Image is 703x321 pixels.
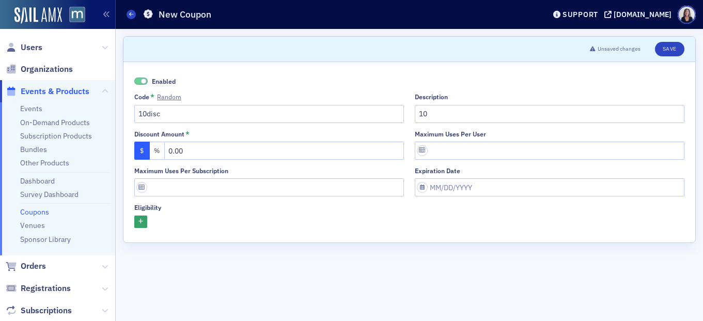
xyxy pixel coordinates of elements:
[20,221,45,230] a: Venues
[20,207,49,217] a: Coupons
[134,78,148,85] span: Enabled
[6,305,72,316] a: Subscriptions
[20,235,71,244] a: Sponsor Library
[20,176,55,186] a: Dashboard
[20,104,42,113] a: Events
[415,93,448,101] div: Description
[21,64,73,75] span: Organizations
[655,42,684,56] button: Save
[415,178,684,196] input: MM/DD/YYYY
[20,145,47,154] a: Bundles
[20,131,92,141] a: Subscription Products
[185,130,190,137] abbr: This field is required
[134,130,184,138] div: Discount Amount
[134,204,161,211] div: Eligibility
[164,142,404,160] input: 0.00
[598,45,640,53] span: Unsaved changes
[415,130,486,138] div: Maximum uses per user
[415,167,460,175] div: Expiration date
[20,118,90,127] a: On-Demand Products
[134,167,228,175] div: Maximum uses per subscription
[62,7,85,24] a: View Homepage
[614,10,671,19] div: [DOMAIN_NAME]
[134,93,149,101] div: Code
[157,93,181,101] button: Code*
[6,42,42,53] a: Users
[150,93,154,100] abbr: This field is required
[6,86,89,97] a: Events & Products
[21,42,42,53] span: Users
[6,261,46,272] a: Orders
[604,11,675,18] button: [DOMAIN_NAME]
[14,7,62,24] img: SailAMX
[678,6,696,24] span: Profile
[21,305,72,316] span: Subscriptions
[20,158,69,167] a: Other Products
[6,64,73,75] a: Organizations
[563,10,598,19] div: Support
[6,283,71,294] a: Registrations
[20,190,79,199] a: Survey Dashboard
[150,142,165,160] button: %
[21,86,89,97] span: Events & Products
[21,261,46,272] span: Orders
[159,8,211,21] h1: New Coupon
[21,283,71,294] span: Registrations
[152,77,176,85] span: Enabled
[134,142,150,160] button: $
[69,7,85,23] img: SailAMX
